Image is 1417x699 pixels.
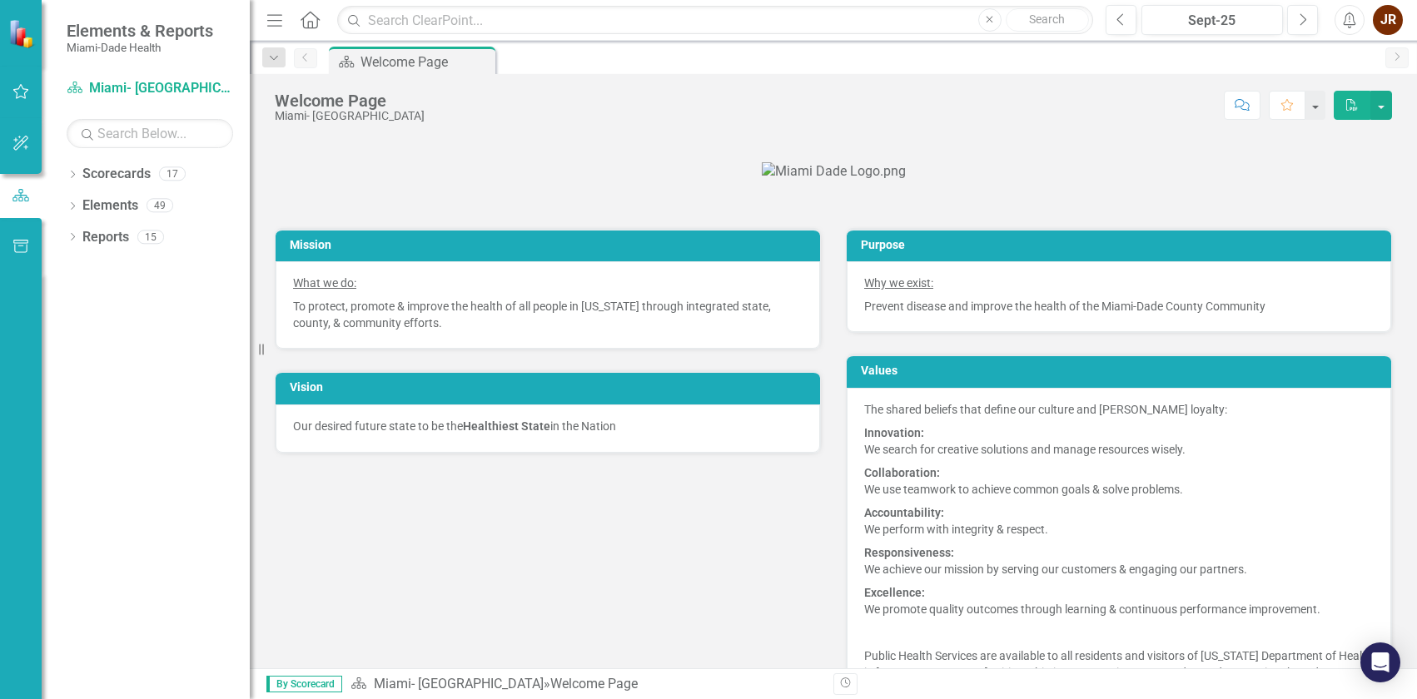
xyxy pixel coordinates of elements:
strong: Innovation: [864,426,924,439]
span: Search [1029,12,1065,26]
div: 15 [137,230,164,244]
div: Open Intercom Messenger [1360,642,1400,682]
p: To protect, promote & improve the health of all people in [US_STATE] through integrated state, co... [293,295,803,331]
button: Sept-25 [1141,5,1283,35]
h3: Values [861,364,1383,377]
input: Search Below... [67,119,233,148]
img: Miami Dade Logo.png [762,162,906,181]
h3: Purpose [861,239,1383,251]
div: Sept-25 [1147,11,1277,31]
p: Our desired future state to be the in the Nation [293,418,803,434]
p: The shared beliefs that define our culture and [PERSON_NAME] loyalty: [864,401,1374,421]
a: Miami- [GEOGRAPHIC_DATA] [67,79,233,98]
p: Prevent disease and improve the health of the Miami-Dade County Community [864,295,1374,315]
small: Miami-Dade Health [67,41,213,54]
h3: Mission [290,239,812,251]
a: Miami- [GEOGRAPHIC_DATA] [374,676,544,692]
span: What we do: [293,276,356,290]
button: JR [1373,5,1403,35]
input: Search ClearPoint... [337,6,1093,35]
p: We use teamwork to achieve common goals & solve problems. [864,461,1374,501]
p: We perform with integrity & respect. [864,501,1374,541]
div: » [351,675,821,694]
h3: Vision [290,381,812,394]
a: Scorecards [82,165,151,184]
div: Miami- [GEOGRAPHIC_DATA] [275,110,425,122]
strong: Collaboration: [864,466,940,479]
a: Elements [82,196,138,216]
button: Search [1006,8,1089,32]
img: ClearPoint Strategy [8,19,37,48]
p: We search for creative solutions and manage resources wisely. [864,421,1374,461]
strong: Responsiveness: [864,546,954,559]
span: Why we exist: [864,276,933,290]
strong: Healthiest State [463,419,550,433]
div: Welcome Page [550,676,638,692]
span: By Scorecard [266,676,342,692]
p: We promote quality outcomes through learning & continuous performance improvement. [864,581,1374,621]
div: 17 [159,167,186,181]
div: 49 [147,199,173,213]
strong: Accountability: [864,506,944,519]
a: Reports [82,228,129,247]
div: Welcome Page [275,92,425,110]
strong: Excellence: [864,586,925,599]
span: Elements & Reports [67,21,213,41]
p: We achieve our mission by serving our customers & engaging our partners. [864,541,1374,581]
p: Public Health Services are available to all residents and visitors of [US_STATE] Department of He... [864,644,1374,697]
div: Welcome Page [360,52,491,72]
